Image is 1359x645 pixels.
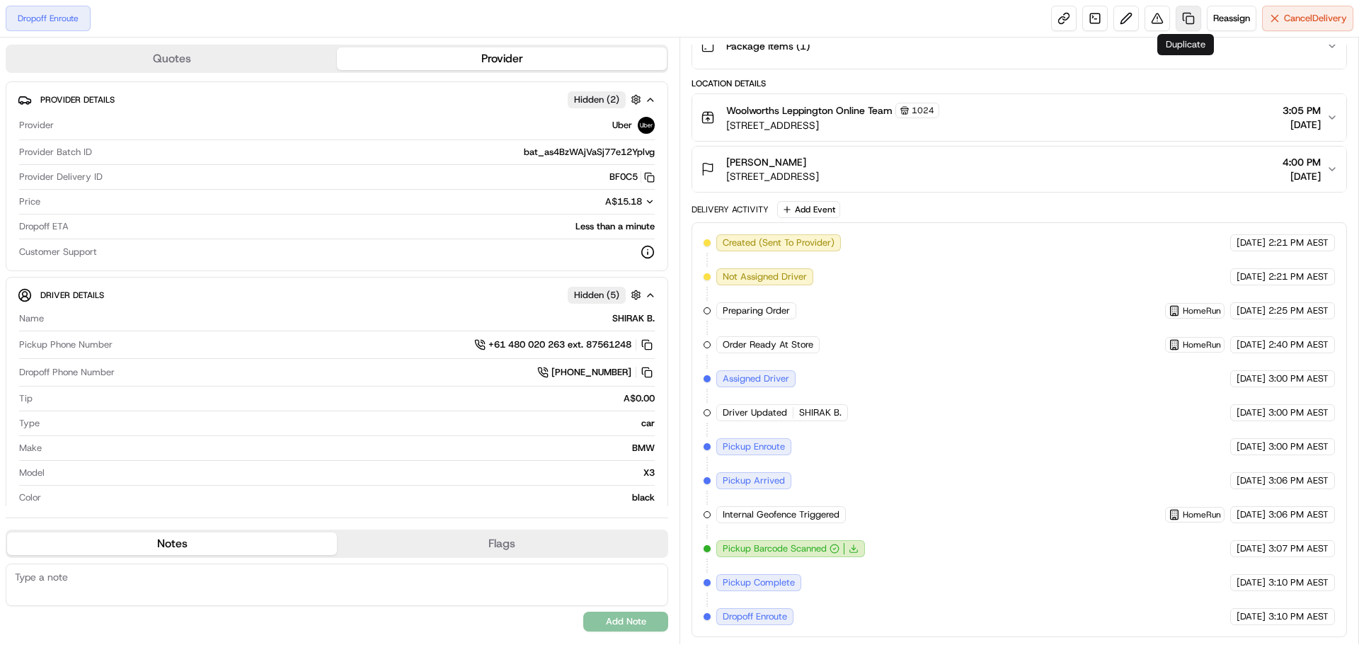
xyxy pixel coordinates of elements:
span: 3:00 PM AEST [1268,372,1329,385]
span: [DATE] [1283,118,1321,132]
span: [DATE] [1237,304,1266,317]
span: Dropoff Phone Number [19,366,115,379]
span: Cancel Delivery [1284,12,1347,25]
button: Hidden (5) [568,286,645,304]
div: SHIRAK B. [50,312,655,325]
div: A$0.00 [38,392,655,405]
div: BMW [47,442,655,455]
span: Customer Support [19,246,97,258]
span: Provider Batch ID [19,146,92,159]
span: 2:21 PM AEST [1268,236,1329,249]
span: 1024 [912,105,934,116]
span: [DATE] [1237,338,1266,351]
span: Dropoff ETA [19,220,69,233]
span: [DATE] [1237,440,1266,453]
span: 2:25 PM AEST [1268,304,1329,317]
span: 2:21 PM AEST [1268,270,1329,283]
span: 3:06 PM AEST [1268,474,1329,487]
span: [DATE] [1237,236,1266,249]
span: Price [19,195,40,208]
span: Provider [19,119,54,132]
span: [STREET_ADDRESS] [726,118,939,132]
span: A$15.18 [605,195,642,207]
span: SHIRAK B. [799,406,842,419]
span: Pickup Arrived [723,474,785,487]
span: Pickup Complete [723,576,795,589]
span: Hidden ( 2 ) [574,93,619,106]
span: 3:00 PM AEST [1268,406,1329,419]
span: [DATE] [1237,610,1266,623]
span: Preparing Order [723,304,790,317]
span: Hidden ( 5 ) [574,289,619,302]
span: Color [19,491,41,504]
span: Uber [612,119,632,132]
span: Driver Updated [723,406,787,419]
span: Pickup Barcode Scanned [723,542,827,555]
button: Provider [337,47,667,70]
button: HomeRun [1169,509,1221,520]
button: BF0C5 [609,171,655,183]
span: Package Items ( 1 ) [726,39,810,53]
span: HomeRun [1183,339,1221,350]
span: Dropoff Enroute [723,610,787,623]
button: Pickup Barcode Scanned [723,542,839,555]
span: 3:06 PM AEST [1268,508,1329,521]
div: car [45,417,655,430]
span: Internal Geofence Triggered [723,508,839,521]
button: Add Event [777,201,840,218]
div: Delivery Activity [692,204,769,215]
div: Duplicate [1157,34,1214,55]
img: uber-new-logo.jpeg [638,117,655,134]
span: Created (Sent To Provider) [723,236,835,249]
span: Type [19,417,40,430]
span: 3:10 PM AEST [1268,576,1329,589]
button: Flags [337,532,667,555]
div: X3 [50,467,655,479]
span: Driver Details [40,290,104,301]
span: 3:05 PM [1283,103,1321,118]
span: Provider Delivery ID [19,171,103,183]
button: Quotes [7,47,337,70]
span: 3:10 PM AEST [1268,610,1329,623]
span: 4:00 PM [1283,155,1321,169]
span: Tip [19,392,33,405]
a: +61 480 020 263 ext. 87561248 [474,337,655,353]
span: [DATE] [1237,508,1266,521]
span: [DATE] [1283,169,1321,183]
span: [DATE] [1237,576,1266,589]
span: HomeRun [1183,509,1221,520]
span: Woolworths Leppington Online Team [726,103,893,118]
button: Driver DetailsHidden (5) [18,283,656,307]
span: [PERSON_NAME] [726,155,806,169]
button: [PERSON_NAME][STREET_ADDRESS]4:00 PM[DATE] [692,147,1346,192]
span: Order Ready At Store [723,338,813,351]
button: Package Items (1) [692,23,1346,69]
span: [STREET_ADDRESS] [726,169,819,183]
span: [DATE] [1237,474,1266,487]
span: Model [19,467,45,479]
span: Not Assigned Driver [723,270,807,283]
a: [PHONE_NUMBER] [537,365,655,380]
span: HomeRun [1183,305,1221,316]
span: Provider Details [40,94,115,105]
button: Hidden (2) [568,91,645,108]
span: Assigned Driver [723,372,789,385]
span: [PHONE_NUMBER] [551,366,631,379]
div: Less than a minute [74,220,655,233]
span: Name [19,312,44,325]
button: Notes [7,532,337,555]
span: [DATE] [1237,270,1266,283]
span: 2:40 PM AEST [1268,338,1329,351]
button: A$15.18 [530,195,655,208]
span: [DATE] [1237,542,1266,555]
span: 3:00 PM AEST [1268,440,1329,453]
div: black [47,491,655,504]
button: CancelDelivery [1262,6,1353,31]
span: Reassign [1213,12,1250,25]
span: Pickup Enroute [723,440,785,453]
button: Woolworths Leppington Online Team1024[STREET_ADDRESS]3:05 PM[DATE] [692,94,1346,141]
button: Reassign [1207,6,1256,31]
span: +61 480 020 263 ext. 87561248 [488,338,631,351]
